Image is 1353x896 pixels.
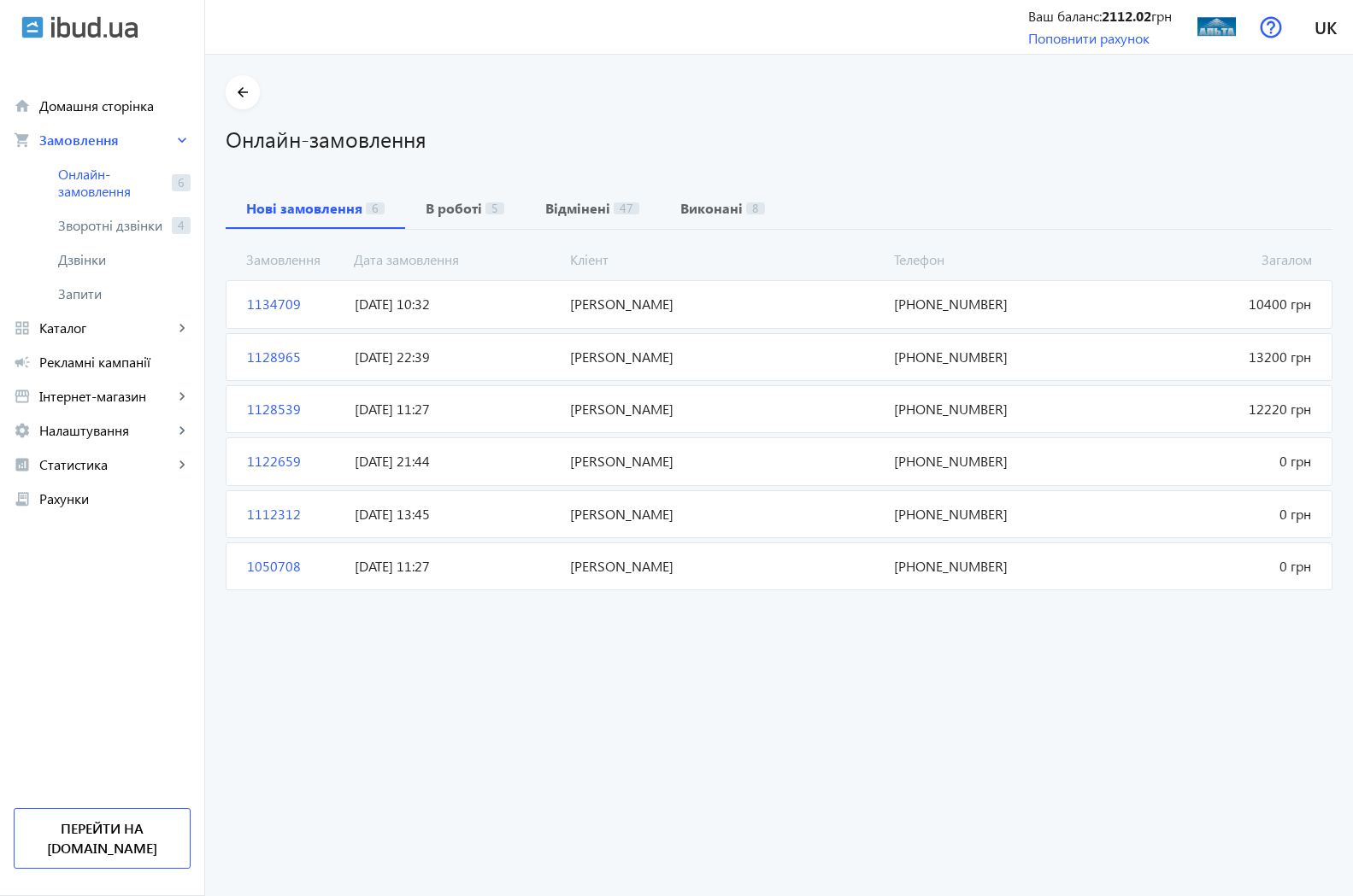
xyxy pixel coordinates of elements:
[174,456,191,473] mat-icon: keyboard_arrow_right
[887,250,1103,269] span: Телефон
[240,557,348,576] span: 1050708
[39,422,174,439] span: Налаштування
[14,490,31,507] mat-icon: receipt_long
[563,452,886,471] span: [PERSON_NAME]
[887,348,1103,366] span: [PHONE_NUMBER]
[1103,557,1318,576] span: 0 грн
[174,422,191,439] mat-icon: keyboard_arrow_right
[887,295,1103,313] span: [PHONE_NUMBER]
[14,319,31,337] mat-icon: grid_view
[172,217,191,234] span: 4
[39,132,174,149] span: Замовлення
[563,557,886,576] span: [PERSON_NAME]
[1103,250,1319,269] span: Загалом
[39,490,191,507] span: Рахунки
[1260,16,1282,38] img: help.svg
[1103,295,1318,313] span: 10400 грн
[1103,400,1318,419] span: 12220 грн
[563,400,886,419] span: [PERSON_NAME]
[1103,452,1318,471] span: 0 грн
[58,251,191,268] span: Дзвінки
[366,202,385,214] span: 6
[348,557,563,576] span: [DATE] 11:27
[348,348,563,366] span: [DATE] 22:39
[232,82,254,103] mat-icon: arrow_back
[174,319,191,337] mat-icon: keyboard_arrow_right
[887,400,1103,419] span: [PHONE_NUMBER]
[58,285,191,302] span: Запити
[14,354,31,371] mat-icon: campaign
[240,348,348,366] span: 1128965
[1102,7,1151,25] b: 2112.02
[226,124,1332,154] h1: Онлайн-замовлення
[174,132,191,149] mat-icon: keyboard_arrow_right
[1028,29,1150,47] a: Поповнити рахунок
[240,400,348,419] span: 1128539
[680,202,743,215] b: Виконані
[39,354,191,371] span: Рекламні кампанії
[563,505,886,524] span: [PERSON_NAME]
[14,97,31,114] mat-icon: home
[348,452,563,471] span: [DATE] 21:44
[174,388,191,405] mat-icon: keyboard_arrow_right
[485,202,504,214] span: 5
[39,97,191,114] span: Домашня сторінка
[1315,16,1337,38] span: uk
[1028,7,1172,26] div: Ваш баланс: грн
[58,217,165,234] span: Зворотні дзвінки
[58,166,165,200] span: Онлайн-замовлення
[51,16,138,38] img: ibud_text.svg
[563,295,886,313] span: [PERSON_NAME]
[172,174,191,191] span: 6
[348,505,563,524] span: [DATE] 13:45
[39,456,174,473] span: Статистика
[348,400,563,419] span: [DATE] 11:27
[545,202,610,215] b: Відмінені
[348,295,563,313] span: [DATE] 10:32
[14,422,31,439] mat-icon: settings
[887,452,1103,471] span: [PHONE_NUMBER]
[240,452,348,471] span: 1122659
[887,505,1103,524] span: [PHONE_NUMBER]
[1103,505,1318,524] span: 0 грн
[39,388,174,405] span: Інтернет-магазин
[240,505,348,524] span: 1112312
[21,16,44,38] img: ibud.svg
[239,250,347,269] span: Замовлення
[14,808,191,869] a: Перейти на [DOMAIN_NAME]
[1197,8,1236,46] img: 30096267ab8a016071949415137317-1284282106.jpg
[1103,348,1318,366] span: 13200 грн
[14,388,31,405] mat-icon: storefront
[347,250,563,269] span: Дата замовлення
[887,557,1103,576] span: [PHONE_NUMBER]
[563,348,886,366] span: [PERSON_NAME]
[240,295,348,313] span: 1134709
[14,132,31,149] mat-icon: shopping_cart
[14,456,31,473] mat-icon: analytics
[426,202,482,215] b: В роботі
[246,202,362,215] b: Нові замовлення
[39,319,174,337] span: Каталог
[746,202,765,214] span: 8
[614,202,639,214] span: 47
[563,250,887,269] span: Кліент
